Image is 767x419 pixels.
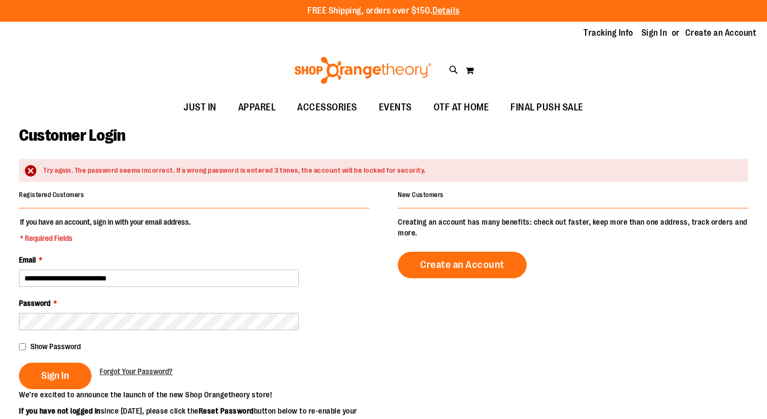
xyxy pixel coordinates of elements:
[238,95,276,120] span: APPAREL
[43,166,737,176] div: Try again. The password seems incorrect. If a wrong password is entered 3 times, the account will...
[398,217,748,238] p: Creating an account has many benefits: check out faster, keep more than one address, track orders...
[368,95,423,120] a: EVENTS
[584,27,633,39] a: Tracking Info
[19,389,384,400] p: We’re excited to announce the launch of the new Shop Orangetheory store!
[19,126,125,145] span: Customer Login
[100,366,173,377] a: Forgot Your Password?
[19,299,50,307] span: Password
[100,367,173,376] span: Forgot Your Password?
[173,95,227,120] a: JUST IN
[379,95,412,120] span: EVENTS
[500,95,594,120] a: FINAL PUSH SALE
[286,95,368,120] a: ACCESSORIES
[293,57,433,84] img: Shop Orangetheory
[41,370,69,382] span: Sign In
[30,342,81,351] span: Show Password
[19,407,101,415] strong: If you have not logged in
[20,233,191,244] span: * Required Fields
[641,27,667,39] a: Sign In
[19,256,36,264] span: Email
[434,95,489,120] span: OTF AT HOME
[297,95,357,120] span: ACCESSORIES
[398,252,527,278] a: Create an Account
[199,407,254,415] strong: Reset Password
[19,191,84,199] strong: Registered Customers
[420,259,504,271] span: Create an Account
[510,95,584,120] span: FINAL PUSH SALE
[307,5,460,17] p: FREE Shipping, orders over $150.
[19,363,91,389] button: Sign In
[227,95,287,120] a: APPAREL
[183,95,217,120] span: JUST IN
[19,217,192,244] legend: If you have an account, sign in with your email address.
[432,6,460,16] a: Details
[685,27,757,39] a: Create an Account
[398,191,444,199] strong: New Customers
[423,95,500,120] a: OTF AT HOME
